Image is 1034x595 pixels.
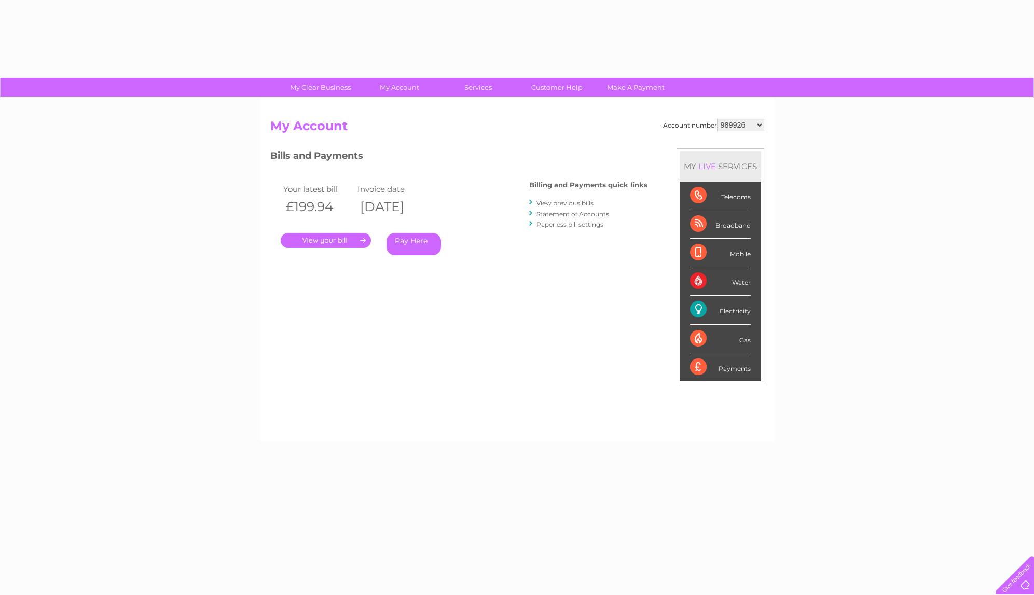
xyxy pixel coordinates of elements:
a: My Clear Business [278,78,363,97]
a: Paperless bill settings [536,220,603,228]
div: Telecoms [690,182,751,210]
a: . [281,233,371,248]
a: Pay Here [387,233,441,255]
a: Services [435,78,521,97]
div: Payments [690,353,751,381]
a: Statement of Accounts [536,210,609,218]
div: LIVE [696,161,718,171]
div: Mobile [690,239,751,267]
a: Make A Payment [593,78,679,97]
a: Customer Help [514,78,600,97]
a: My Account [356,78,442,97]
div: Account number [663,119,764,131]
div: Electricity [690,296,751,324]
td: Your latest bill [281,182,355,196]
td: Invoice date [355,182,430,196]
div: Gas [690,325,751,353]
h3: Bills and Payments [270,148,647,167]
th: [DATE] [355,196,430,217]
th: £199.94 [281,196,355,217]
h4: Billing and Payments quick links [529,181,647,189]
div: Broadband [690,210,751,239]
h2: My Account [270,119,764,139]
a: View previous bills [536,199,594,207]
div: Water [690,267,751,296]
div: MY SERVICES [680,151,761,181]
